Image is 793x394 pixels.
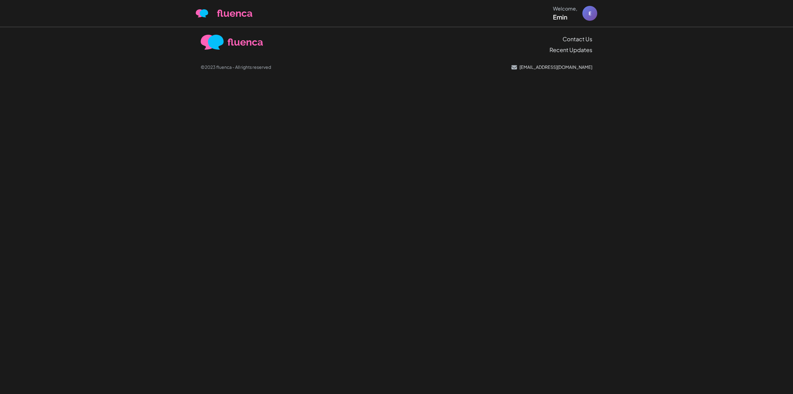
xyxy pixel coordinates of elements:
[217,6,252,21] span: fluenca
[201,64,271,70] p: ©2023 fluenca - All rights reserved
[553,5,577,12] div: Welcome,
[582,6,597,21] div: E
[511,64,592,70] a: [EMAIL_ADDRESS][DOMAIN_NAME]
[550,46,592,54] a: Recent Updates
[519,64,592,70] p: [EMAIL_ADDRESS][DOMAIN_NAME]
[563,35,592,43] a: Contact Us
[553,12,577,22] div: Emin
[227,35,263,50] span: fluenca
